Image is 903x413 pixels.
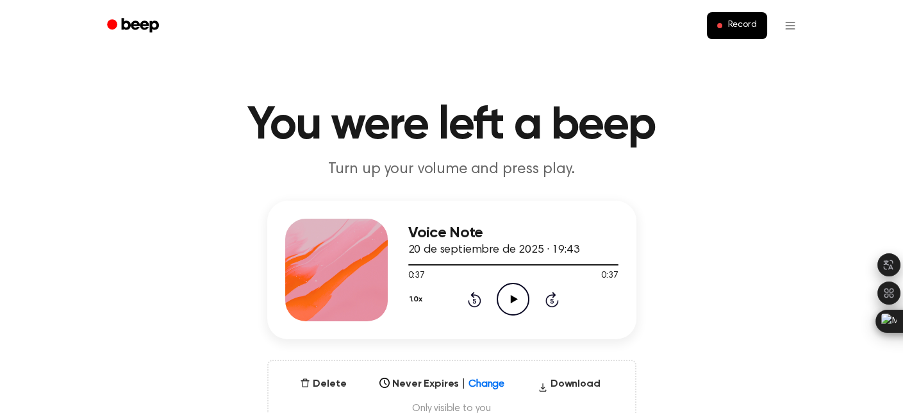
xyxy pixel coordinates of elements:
h3: Voice Note [408,224,618,242]
h1: You were left a beep [124,103,780,149]
button: Record [707,12,766,39]
a: Beep [98,13,170,38]
span: Record [727,20,756,31]
span: 20 de septiembre de 2025 · 19:43 [408,244,579,256]
span: 0:37 [601,269,618,283]
button: Open menu [775,10,806,41]
button: 1.0x [408,289,427,310]
p: Turn up your volume and press play. [206,159,698,180]
span: 0:37 [408,269,425,283]
button: Delete [295,376,351,392]
button: Download [533,376,606,397]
